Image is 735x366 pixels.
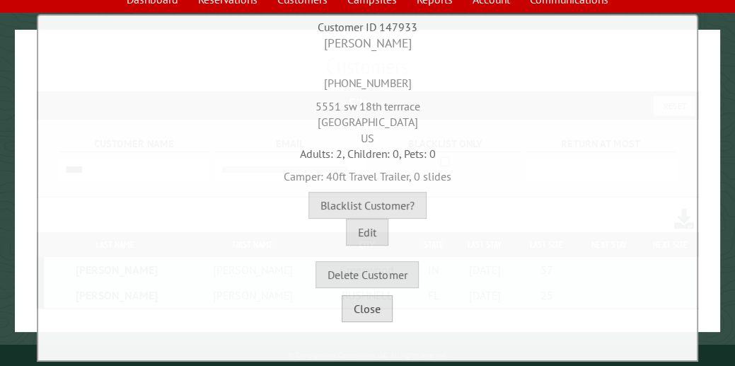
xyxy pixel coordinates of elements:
button: Edit [346,219,388,246]
button: Blacklist Customer? [308,192,427,219]
div: Customer ID 147933 [42,19,693,35]
div: [PHONE_NUMBER] [42,52,693,91]
div: Camper: 40ft Travel Trailer, 0 slides [42,161,693,184]
div: [PERSON_NAME] [42,35,693,52]
button: Close [342,295,393,322]
div: Adults: 2, Children: 0, Pets: 0 [42,146,693,161]
div: 5551 sw 18th terrrace [GEOGRAPHIC_DATA] US [42,91,693,146]
button: Delete Customer [316,261,419,288]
